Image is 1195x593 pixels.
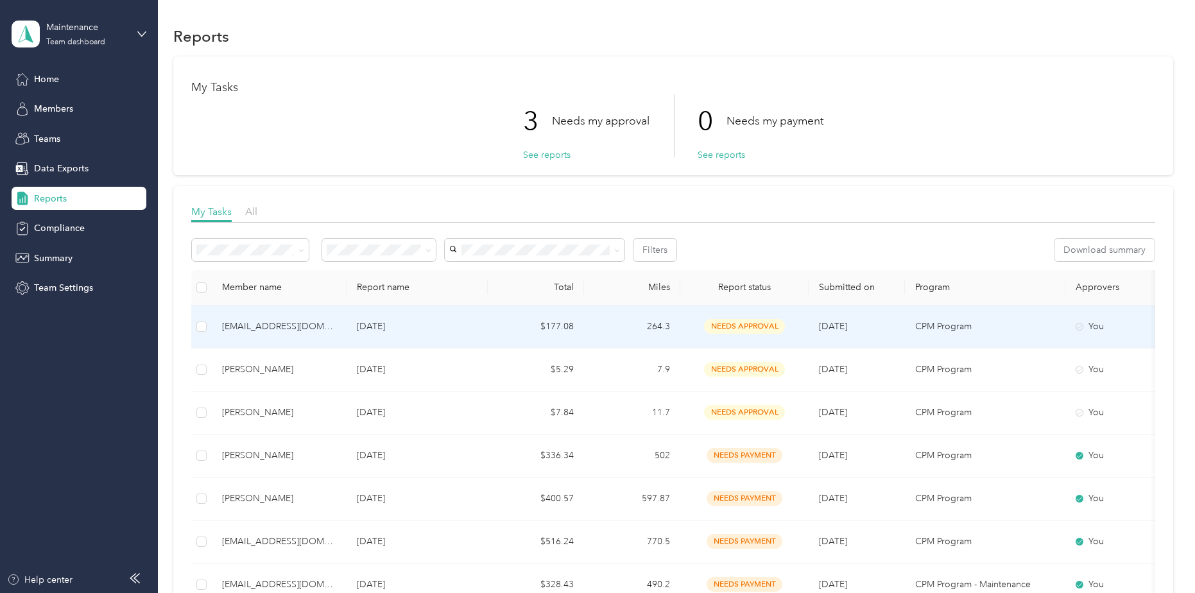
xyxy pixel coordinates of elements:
[905,348,1065,391] td: CPM Program
[915,535,1055,549] p: CPM Program
[1076,535,1183,549] div: You
[357,363,477,377] p: [DATE]
[584,348,680,391] td: 7.9
[34,102,73,116] span: Members
[1076,363,1183,377] div: You
[357,320,477,334] p: [DATE]
[488,477,584,520] td: $400.57
[222,578,336,592] div: [EMAIL_ADDRESS][DOMAIN_NAME]
[726,113,823,129] p: Needs my payment
[905,520,1065,563] td: CPM Program
[905,305,1065,348] td: CPM Program
[488,434,584,477] td: $336.34
[819,579,847,590] span: [DATE]
[915,492,1055,506] p: CPM Program
[34,132,60,146] span: Teams
[704,319,785,334] span: needs approval
[34,252,73,265] span: Summary
[34,73,59,86] span: Home
[819,321,847,332] span: [DATE]
[34,221,85,235] span: Compliance
[488,391,584,434] td: $7.84
[915,320,1055,334] p: CPM Program
[222,282,336,293] div: Member name
[584,520,680,563] td: 770.5
[1076,320,1183,334] div: You
[552,113,649,129] p: Needs my approval
[357,449,477,463] p: [DATE]
[698,148,745,162] button: See reports
[704,405,785,420] span: needs approval
[905,270,1065,305] th: Program
[1123,521,1195,593] iframe: Everlance-gr Chat Button Frame
[1076,406,1183,420] div: You
[707,577,782,592] span: needs payment
[915,363,1055,377] p: CPM Program
[212,270,347,305] th: Member name
[1065,270,1194,305] th: Approvers
[1076,449,1183,463] div: You
[584,305,680,348] td: 264.3
[222,449,336,463] div: [PERSON_NAME]
[222,492,336,506] div: [PERSON_NAME]
[905,391,1065,434] td: CPM Program
[173,30,229,43] h1: Reports
[584,434,680,477] td: 502
[819,364,847,375] span: [DATE]
[488,348,584,391] td: $5.29
[915,449,1055,463] p: CPM Program
[819,407,847,418] span: [DATE]
[46,39,105,46] div: Team dashboard
[357,492,477,506] p: [DATE]
[34,192,67,205] span: Reports
[594,282,670,293] div: Miles
[357,535,477,549] p: [DATE]
[584,477,680,520] td: 597.87
[357,578,477,592] p: [DATE]
[584,391,680,434] td: 11.7
[498,282,574,293] div: Total
[191,81,1155,94] h1: My Tasks
[704,362,785,377] span: needs approval
[707,491,782,506] span: needs payment
[707,448,782,463] span: needs payment
[488,520,584,563] td: $516.24
[222,406,336,420] div: [PERSON_NAME]
[222,535,336,549] div: [EMAIL_ADDRESS][DOMAIN_NAME]
[1054,239,1155,261] button: Download summary
[347,270,488,305] th: Report name
[1076,492,1183,506] div: You
[698,94,726,148] p: 0
[46,21,126,34] div: Maintenance
[691,282,798,293] span: Report status
[1076,578,1183,592] div: You
[222,320,336,334] div: [EMAIL_ADDRESS][DOMAIN_NAME]
[809,270,905,305] th: Submitted on
[905,434,1065,477] td: CPM Program
[523,148,571,162] button: See reports
[633,239,676,261] button: Filters
[915,578,1055,592] p: CPM Program - Maintenance
[707,534,782,549] span: needs payment
[819,493,847,504] span: [DATE]
[915,406,1055,420] p: CPM Program
[488,305,584,348] td: $177.08
[7,573,73,587] button: Help center
[222,363,336,377] div: [PERSON_NAME]
[523,94,552,148] p: 3
[819,450,847,461] span: [DATE]
[819,536,847,547] span: [DATE]
[191,205,232,218] span: My Tasks
[357,406,477,420] p: [DATE]
[905,477,1065,520] td: CPM Program
[245,205,257,218] span: All
[34,162,89,175] span: Data Exports
[34,281,93,295] span: Team Settings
